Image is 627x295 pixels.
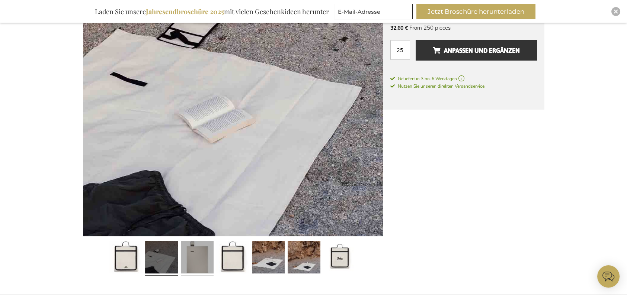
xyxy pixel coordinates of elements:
[611,7,620,16] div: Close
[390,82,484,90] a: Nutzen Sie unseren direkten Versandservice
[323,238,356,279] a: Personalisierte Volonne Recycled Picknickdecke - Off White
[390,83,484,89] span: Nutzen Sie unseren direkten Versandservice
[92,4,332,19] div: Laden Sie unsere mit vielen Geschenkideen herunter
[390,24,537,32] li: From 250 pieces
[390,75,537,82] a: Geliefert in 3 bis 6 Werktagen
[145,238,178,279] a: Personalisierte Volonne Recycled Picknickdecke - Off White
[390,25,408,32] span: 32,60 €
[334,4,413,19] input: E-Mail-Adresse
[146,7,224,16] b: Jahresendbroschüre 2025
[390,16,408,23] span: 32,80 €
[416,40,537,61] button: Anpassen und ergänzen
[334,4,415,22] form: marketing offers and promotions
[433,45,520,56] span: Anpassen und ergänzen
[597,265,620,288] iframe: belco-activator-frame
[109,238,142,279] a: Personalisierte Volonne Recycled Picknickdecke - Off White
[216,238,249,279] a: Personalisierte Volonne Recycled Picknickdecke - Off White
[416,4,535,19] button: Jetzt Broschüre herunterladen
[614,9,618,14] img: Close
[390,40,410,60] input: Menge
[181,238,214,279] a: Personalisierte Volonne Recycled Picknickdecke - Off White
[288,238,320,279] a: Personalisierte Volonne Recycled Picknickdecke - Off White
[252,238,285,279] a: Personalisierte Volonne Recycled Picknickdecke - Off White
